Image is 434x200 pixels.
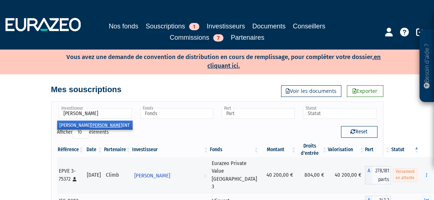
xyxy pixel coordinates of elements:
[365,166,391,184] div: A - Eurazeo Private Value Europe 3
[73,126,89,138] select: Afficheréléments
[103,157,131,193] td: Climb
[231,32,264,43] a: Partenaires
[146,21,199,32] a: Souscriptions1
[260,157,297,193] td: 40 200,00 €
[297,157,328,193] td: 804,00 €
[209,142,260,157] th: Fonds: activer pour trier la colonne par ordre croissant
[328,157,365,193] td: 40 200,00 €
[109,21,138,31] a: Nos fonds
[51,85,122,94] h4: Mes souscriptions
[73,177,77,181] i: [Français] Personne physique
[252,21,285,31] a: Documents
[134,169,170,183] span: [PERSON_NAME]
[365,142,391,157] th: Part: activer pour trier la colonne par ordre croissant
[341,126,377,138] button: Reset
[293,21,325,31] a: Conseillers
[281,85,341,97] a: Voir les documents
[170,32,223,43] a: Commissions7
[204,169,206,183] i: Voir l'investisseur
[213,34,223,42] span: 7
[347,85,383,97] a: Exporter
[57,126,109,138] label: Afficher éléments
[212,160,257,191] div: Eurazeo Private Value [GEOGRAPHIC_DATA] 3
[328,142,365,157] th: Valorisation: activer pour trier la colonne par ordre croissant
[59,167,82,183] div: EPVE 3-75372
[372,166,391,184] span: 278,181 parts
[391,142,420,157] th: Statut : activer pour trier la colonne par ordre d&eacute;croissant
[5,18,81,31] img: 1732889491-logotype_eurazeo_blanc_rvb.png
[84,142,103,157] th: Date: activer pour trier la colonne par ordre croissant
[131,168,209,183] a: [PERSON_NAME]
[131,142,209,157] th: Investisseur: activer pour trier la colonne par ordre croissant
[393,168,417,181] span: Versement en attente
[423,33,431,99] p: Besoin d'aide ?
[87,171,101,179] div: [DATE]
[365,166,372,184] span: A
[57,121,132,130] li: [PERSON_NAME] ENT
[260,142,297,157] th: Montant: activer pour trier la colonne par ordre croissant
[207,21,245,31] a: Investisseurs
[103,142,131,157] th: Partenaire: activer pour trier la colonne par ordre croissant
[189,23,199,30] span: 1
[57,142,84,157] th: Référence : activer pour trier la colonne par ordre croissant
[91,122,122,128] em: [PERSON_NAME]
[43,51,383,71] p: Vous avez une demande de convention de distribution en cours de remplissage, pour compléter votre...
[297,142,328,157] th: Droits d'entrée: activer pour trier la colonne par ordre croissant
